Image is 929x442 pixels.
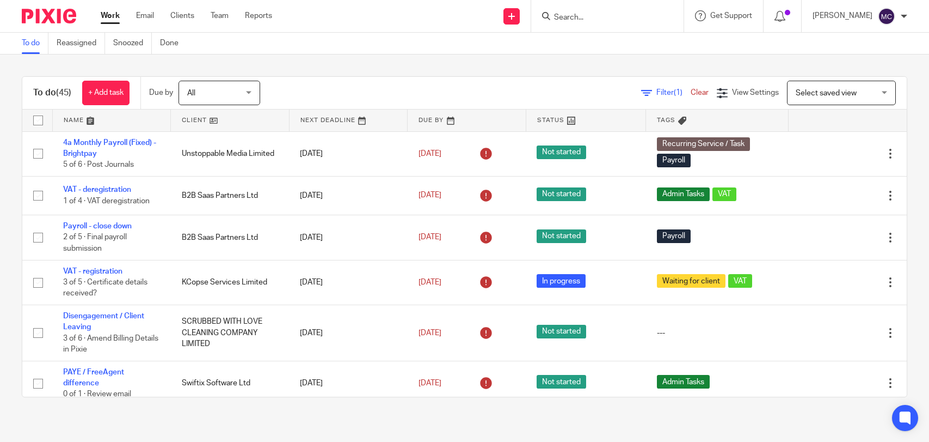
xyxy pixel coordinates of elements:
[419,192,441,199] span: [DATE]
[63,139,156,158] a: 4a Monthly Payroll (Fixed) - Brightpay
[657,137,750,151] span: Recurring Service / Task
[171,305,290,361] td: SCRUBBED WITH LOVE CLEANING COMPANY LIMITED
[289,215,408,260] td: [DATE]
[813,10,872,21] p: [PERSON_NAME]
[537,146,586,159] span: Not started
[674,89,682,96] span: (1)
[63,197,150,205] span: 1 of 4 · VAT deregistration
[63,278,147,298] span: 3 of 5 · Certificate details received?
[136,10,154,21] a: Email
[171,131,290,176] td: Unstoppable Media Limited
[691,89,709,96] a: Clear
[171,260,290,305] td: KCopse Services Limited
[656,89,691,96] span: Filter
[553,13,651,23] input: Search
[113,33,152,54] a: Snoozed
[245,10,272,21] a: Reports
[657,274,725,288] span: Waiting for client
[171,215,290,260] td: B2B Saas Partners Ltd
[160,33,187,54] a: Done
[56,88,71,97] span: (45)
[63,335,158,354] span: 3 of 6 · Amend Billing Details in Pixie
[289,305,408,361] td: [DATE]
[22,9,76,23] img: Pixie
[33,87,71,99] h1: To do
[537,229,586,243] span: Not started
[289,260,408,305] td: [DATE]
[419,234,441,241] span: [DATE]
[712,187,736,201] span: VAT
[419,278,441,286] span: [DATE]
[63,222,132,230] a: Payroll - close down
[419,379,441,387] span: [DATE]
[419,150,441,158] span: [DATE]
[796,89,857,97] span: Select saved view
[22,33,48,54] a: To do
[537,187,586,201] span: Not started
[63,234,127,253] span: 2 of 5 · Final payroll submission
[63,312,144,331] a: Disengagement / Client Leaving
[537,325,586,338] span: Not started
[171,176,290,215] td: B2B Saas Partners Ltd
[211,10,229,21] a: Team
[710,12,752,20] span: Get Support
[101,10,120,21] a: Work
[63,391,131,398] span: 0 of 1 · Review email
[289,176,408,215] td: [DATE]
[657,229,691,243] span: Payroll
[63,268,122,275] a: VAT - registration
[82,81,130,105] a: + Add task
[657,154,691,167] span: Payroll
[732,89,779,96] span: View Settings
[657,375,710,389] span: Admin Tasks
[289,361,408,405] td: [DATE]
[57,33,105,54] a: Reassigned
[170,10,194,21] a: Clients
[537,274,586,288] span: In progress
[187,89,195,97] span: All
[537,375,586,389] span: Not started
[657,187,710,201] span: Admin Tasks
[63,368,124,387] a: PAYE / FreeAgent difference
[63,186,131,193] a: VAT - deregistration
[419,329,441,337] span: [DATE]
[149,87,173,98] p: Due by
[289,131,408,176] td: [DATE]
[171,361,290,405] td: Swiftix Software Ltd
[728,274,752,288] span: VAT
[878,8,895,25] img: svg%3E
[63,161,134,168] span: 5 of 6 · Post Journals
[657,117,675,123] span: Tags
[657,328,777,338] div: ---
